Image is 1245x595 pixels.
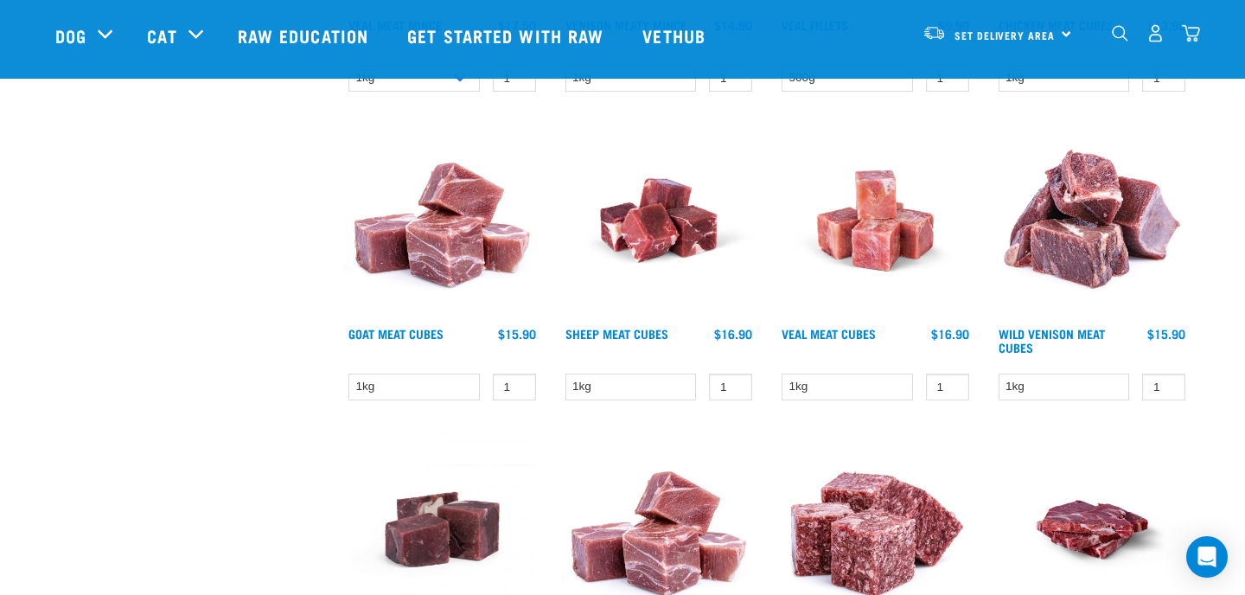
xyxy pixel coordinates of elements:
a: Sheep Meat Cubes [565,330,668,336]
img: Sheep Meat [561,123,757,319]
img: 1184 Wild Goat Meat Cubes Boneless 01 [344,123,540,319]
input: 1 [926,374,969,400]
div: $15.90 [1147,327,1185,341]
a: Cat [147,22,176,48]
input: 1 [709,374,752,400]
a: Goat Meat Cubes [348,330,444,336]
input: 1 [1142,374,1185,400]
input: 1 [493,374,536,400]
div: $16.90 [931,327,969,341]
a: Wild Venison Meat Cubes [999,330,1105,350]
a: Dog [55,22,86,48]
a: Veal Meat Cubes [782,330,876,336]
a: Raw Education [220,1,390,70]
img: Veal Meat Cubes8454 [777,123,974,319]
img: home-icon@2x.png [1182,24,1200,42]
div: Open Intercom Messenger [1186,536,1228,578]
img: van-moving.png [923,25,946,41]
img: user.png [1146,24,1165,42]
img: 1181 Wild Venison Meat Cubes Boneless 01 [994,123,1191,319]
img: home-icon-1@2x.png [1112,25,1128,42]
span: Set Delivery Area [954,32,1055,38]
a: Get started with Raw [390,1,625,70]
a: Vethub [625,1,727,70]
div: $16.90 [714,327,752,341]
div: $15.90 [498,327,536,341]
